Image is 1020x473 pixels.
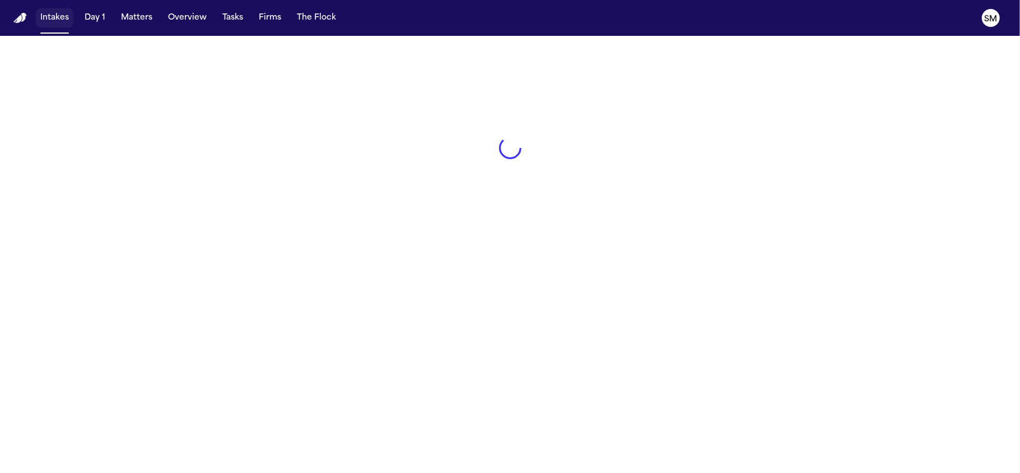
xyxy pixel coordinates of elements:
button: Day 1 [80,8,110,28]
a: Home [13,13,27,24]
button: Tasks [218,8,248,28]
button: The Flock [292,8,341,28]
img: Finch Logo [13,13,27,24]
button: Intakes [36,8,73,28]
button: Overview [164,8,211,28]
button: Firms [254,8,286,28]
button: Matters [117,8,157,28]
